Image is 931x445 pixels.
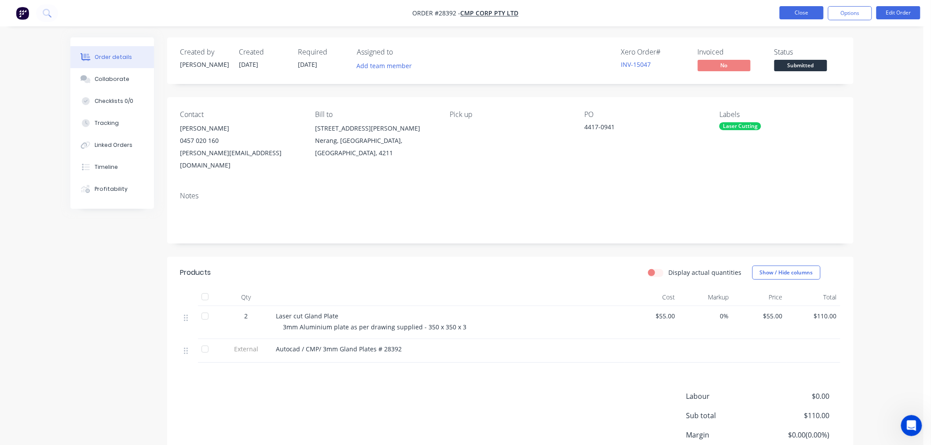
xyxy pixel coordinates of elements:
[239,48,288,56] div: Created
[764,391,829,401] span: $0.00
[18,60,32,74] img: Profile image for Team
[38,182,150,190] div: joined the conversation
[151,285,165,299] button: Send a message…
[95,119,119,127] div: Tracking
[43,11,85,20] p: Active 19h ago
[70,90,154,112] button: Checklists 0/0
[95,141,132,149] div: Linked Orders
[245,311,248,321] span: 2
[26,181,35,190] img: Profile image for Paul
[298,60,318,69] span: [DATE]
[678,288,733,306] div: Markup
[719,122,761,130] div: Laser Cutting
[180,110,301,119] div: Contact
[7,270,169,285] textarea: Message…
[352,60,417,72] button: Add team member
[70,46,154,68] button: Order details
[585,122,695,135] div: 4417-0941
[7,136,169,180] div: Troy says…
[7,180,169,200] div: Paul says…
[6,4,22,20] button: go back
[95,53,132,61] div: Order details
[764,430,829,440] span: $0.00 ( 0.00 %)
[220,288,273,306] div: Qty
[780,6,824,19] button: Close
[14,255,83,261] div: [PERSON_NAME] • [DATE]
[357,48,445,56] div: Assigned to
[7,200,169,273] div: Paul says…
[95,185,128,193] div: Profitability
[180,48,229,56] div: Created by
[7,49,169,129] div: Profile image for TeamTeamfrom FactoryHi [PERSON_NAME],If your team is laser cutting components, ...
[774,60,827,73] button: Submitted
[790,311,837,321] span: $110.00
[876,6,920,19] button: Edit Order
[32,136,169,173] div: This is great news as I currently use toolbox and would love to know more about this.
[95,75,129,83] div: Collaborate
[786,288,840,306] div: Total
[25,5,39,19] img: Profile image for Paul
[315,110,436,119] div: Bill to
[39,142,162,168] div: This is great news as I currently use toolbox and would love to know more about this.
[180,122,301,171] div: [PERSON_NAME]0457 020 160[PERSON_NAME][EMAIL_ADDRESS][DOMAIN_NAME]
[828,6,872,20] button: Options
[764,410,829,421] span: $110.00
[698,48,764,56] div: Invoiced
[180,192,840,200] div: Notes
[7,49,169,136] div: Team says…
[315,122,436,135] div: [STREET_ADDRESS][PERSON_NAME]
[736,311,783,321] span: $55.00
[752,266,821,280] button: Show / Hide columns
[298,48,347,56] div: Required
[669,268,742,277] label: Display actual quantities
[461,9,519,18] a: CMP CORP PTY LTD
[413,9,461,18] span: Order #28392 -
[239,60,259,69] span: [DATE]
[14,205,137,248] div: Awesome, [PERSON_NAME]! We'll keep you posted as we progress, mate. When we're ready to start sho...
[450,110,570,119] div: Pick up
[698,60,751,71] span: No
[95,163,118,171] div: Timeline
[54,64,90,70] span: from Factory
[719,110,840,119] div: Labels
[180,135,301,147] div: 0457 020 160
[276,312,339,320] span: Laser cut Gland Plate
[621,60,651,69] a: INV-15047
[43,4,100,11] h1: [PERSON_NAME]
[276,345,402,353] span: Autocad / CMP/ 3mm Gland Plates # 28392
[39,64,54,70] span: Team
[180,267,211,278] div: Products
[70,68,154,90] button: Collaborate
[70,134,154,156] button: Linked Orders
[682,311,729,321] span: 0%
[14,288,21,295] button: Emoji picker
[315,122,436,159] div: [STREET_ADDRESS][PERSON_NAME]Nerang, [GEOGRAPHIC_DATA], [GEOGRAPHIC_DATA], 4211
[357,60,417,72] button: Add team member
[774,60,827,71] span: Submitted
[686,430,765,440] span: Margin
[154,4,170,19] div: Close
[138,4,154,20] button: Home
[42,288,49,295] button: Upload attachment
[628,311,675,321] span: $55.00
[180,122,301,135] div: [PERSON_NAME]
[224,344,269,354] span: External
[70,178,154,200] button: Profitability
[686,410,765,421] span: Sub total
[901,415,922,436] iframe: Intercom live chat
[28,288,35,295] button: Gif picker
[733,288,787,306] div: Price
[56,288,63,295] button: Start recording
[625,288,679,306] div: Cost
[621,48,687,56] div: Xero Order #
[686,391,765,401] span: Labour
[283,323,467,331] span: 3mm Aluminium plate as per drawing supplied - 350 x 350 x 3
[70,112,154,134] button: Tracking
[7,200,144,254] div: Awesome, [PERSON_NAME]! We'll keep you posted as we progress, mate. When we're ready to start sho...
[95,97,133,105] div: Checklists 0/0
[585,110,705,119] div: PO
[180,60,229,69] div: [PERSON_NAME]
[38,182,87,189] b: [PERSON_NAME]
[70,156,154,178] button: Timeline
